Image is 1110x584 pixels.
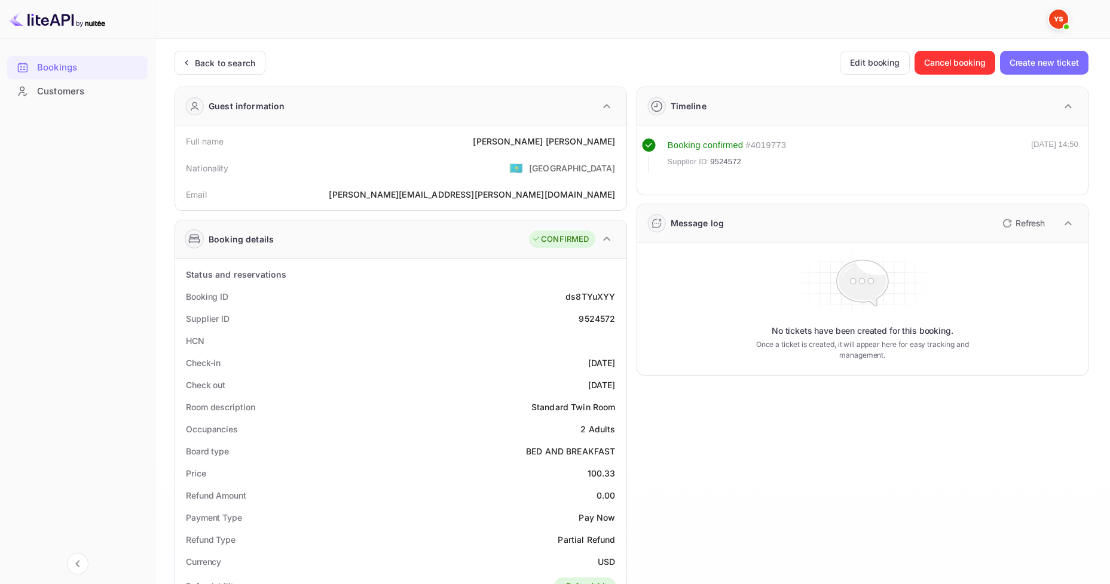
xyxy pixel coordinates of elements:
div: Payment Type [186,511,242,524]
div: Supplier ID [186,312,230,325]
div: [PERSON_NAME] [PERSON_NAME] [473,135,615,147]
div: Status and reservations [186,268,286,281]
div: [DATE] [588,356,616,369]
div: ds8TYuXYY [565,290,615,303]
img: LiteAPI logo [10,10,105,29]
div: Board type [186,445,229,457]
div: Currency [186,555,221,568]
div: Timeline [671,100,707,112]
div: Bookings [7,56,148,79]
div: Pay Now [579,511,615,524]
a: Customers [7,80,148,102]
p: No tickets have been created for this booking. [772,325,953,337]
div: Guest information [209,100,285,112]
p: Once a ticket is created, it will appear here for easy tracking and management. [741,339,984,361]
div: Booking confirmed [668,139,744,152]
div: Message log [671,217,724,229]
p: Refresh [1016,217,1045,229]
div: 2 Adults [580,423,615,435]
span: United States [509,157,523,179]
a: Bookings [7,56,148,78]
div: [DATE] 14:50 [1031,139,1078,173]
button: Edit booking [840,51,910,75]
span: Supplier ID: [668,156,710,168]
div: Bookings [37,61,142,75]
div: Refund Type [186,533,236,546]
div: Nationality [186,162,229,174]
button: Refresh [995,214,1050,233]
img: Yandex Support [1049,10,1068,29]
div: Check out [186,379,225,391]
div: Customers [7,80,148,103]
div: Room description [186,401,255,413]
div: Refund Amount [186,489,246,502]
div: [GEOGRAPHIC_DATA] [529,162,616,174]
div: BED AND BREAKFAST [526,445,616,457]
div: Back to search [195,57,255,69]
div: 9524572 [579,312,615,325]
div: Partial Refund [558,533,615,546]
div: # 4019773 [745,139,786,152]
span: 9524572 [710,156,741,168]
div: Customers [37,85,142,99]
div: Occupancies [186,423,238,435]
div: HCN [186,334,204,347]
div: Email [186,188,207,201]
div: Check-in [186,356,221,369]
div: Booking details [209,233,274,245]
button: Collapse navigation [67,553,88,574]
div: 0.00 [597,489,616,502]
div: Standard Twin Room [531,401,616,413]
div: Price [186,467,206,480]
button: Create new ticket [1000,51,1088,75]
div: [PERSON_NAME][EMAIL_ADDRESS][PERSON_NAME][DOMAIN_NAME] [329,188,615,201]
div: Full name [186,135,224,147]
div: Booking ID [186,290,228,303]
div: USD [598,555,615,568]
div: CONFIRMED [532,233,589,245]
div: 100.33 [588,467,616,480]
div: [DATE] [588,379,616,391]
button: Cancel booking [915,51,995,75]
